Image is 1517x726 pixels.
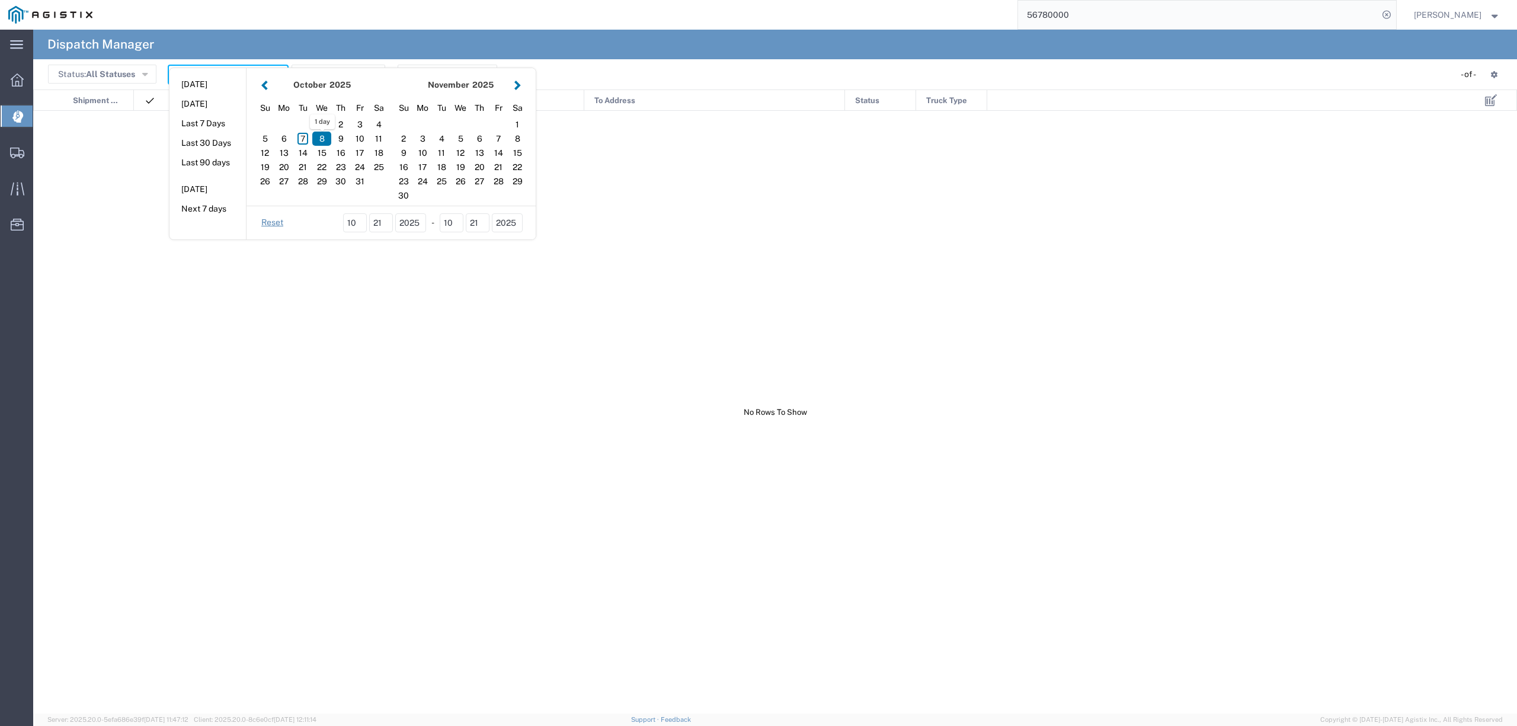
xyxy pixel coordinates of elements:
[331,132,350,146] div: 9
[489,99,508,117] div: Friday
[508,146,527,160] div: 15
[255,99,274,117] div: Sunday
[1018,1,1378,29] input: Search for shipment number, reference number
[508,117,527,132] div: 1
[48,65,156,84] button: Status:All Statuses
[169,134,246,152] button: Last 30 Days
[274,716,316,723] span: [DATE] 12:11:14
[508,99,527,117] div: Saturday
[394,160,413,174] div: 16
[394,188,413,203] div: 30
[331,174,350,188] div: 30
[293,132,312,146] div: 7
[489,132,508,146] div: 7
[293,174,312,188] div: 28
[432,99,451,117] div: Tuesday
[86,69,135,79] span: All Statuses
[331,99,350,117] div: Thursday
[255,174,274,188] div: 26
[350,160,369,174] div: 24
[274,174,293,188] div: 27
[508,160,527,174] div: 22
[331,117,350,132] div: 2
[432,132,451,146] div: 4
[1413,8,1501,22] button: [PERSON_NAME]
[8,6,92,24] img: logo
[169,75,246,94] button: [DATE]
[369,132,388,146] div: 11
[255,146,274,160] div: 12
[274,146,293,160] div: 13
[293,160,312,174] div: 21
[144,716,188,723] span: [DATE] 11:47:12
[144,95,156,107] img: icon
[312,174,331,188] div: 29
[329,80,351,89] span: 2025
[431,216,434,229] span: -
[312,146,331,160] div: 15
[292,65,385,84] button: Saved Searches
[489,160,508,174] div: 21
[73,90,121,111] span: Shipment No.
[470,99,489,117] div: Thursday
[312,132,331,146] div: 8
[472,80,494,89] span: 2025
[1461,68,1481,81] div: - of -
[293,99,312,117] div: Tuesday
[470,146,489,160] div: 13
[312,99,331,117] div: Wednesday
[508,174,527,188] div: 29
[47,716,188,723] span: Server: 2025.20.0-5efa686e39f
[470,132,489,146] div: 6
[394,146,413,160] div: 9
[255,132,274,146] div: 5
[274,160,293,174] div: 20
[293,80,327,89] strong: October
[394,174,413,188] div: 23
[631,716,661,723] a: Support
[489,174,508,188] div: 28
[369,213,393,232] input: dd
[312,117,331,132] div: 1
[369,99,388,117] div: Saturday
[274,132,293,146] div: 6
[432,146,451,160] div: 11
[413,160,432,174] div: 17
[489,146,508,160] div: 14
[440,213,463,232] input: mm
[1414,8,1481,21] span: Lorretta Ayala
[312,160,331,174] div: 22
[350,174,369,188] div: 31
[470,160,489,174] div: 20
[855,90,879,111] span: Status
[432,160,451,174] div: 18
[451,174,470,188] div: 26
[432,174,451,188] div: 25
[1320,715,1503,725] span: Copyright © [DATE]-[DATE] Agistix Inc., All Rights Reserved
[255,160,274,174] div: 19
[451,146,470,160] div: 12
[350,117,369,132] div: 3
[508,132,527,146] div: 8
[394,132,413,146] div: 2
[169,200,246,218] button: Next 7 days
[331,146,350,160] div: 16
[350,132,369,146] div: 10
[350,99,369,117] div: Friday
[369,146,388,160] div: 18
[261,217,283,229] a: Reset
[169,114,246,133] button: Last 7 Days
[369,117,388,132] div: 4
[293,146,312,160] div: 14
[413,132,432,146] div: 3
[169,180,246,199] button: [DATE]
[169,95,246,113] button: [DATE]
[413,99,432,117] div: Monday
[194,716,316,723] span: Client: 2025.20.0-8c6e0cf
[451,99,470,117] div: Wednesday
[926,90,967,111] span: Truck Type
[350,146,369,160] div: 17
[274,99,293,117] div: Monday
[413,146,432,160] div: 10
[594,90,635,111] span: To Address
